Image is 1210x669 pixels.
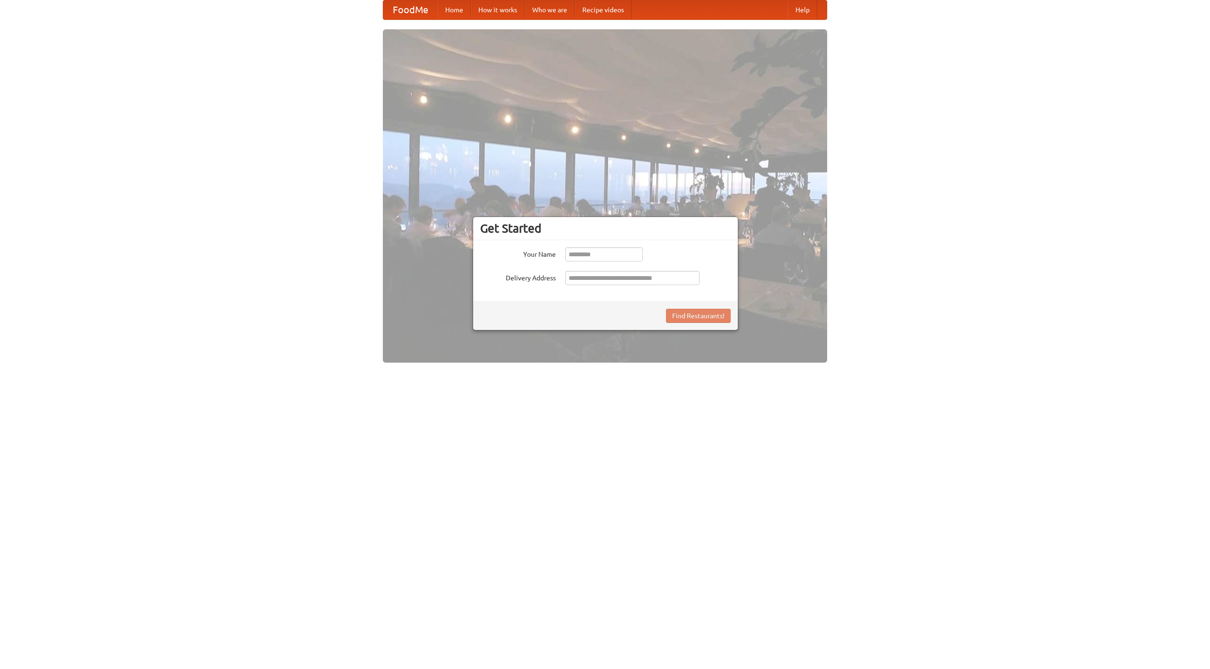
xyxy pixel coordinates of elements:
label: Delivery Address [480,271,556,283]
a: How it works [471,0,525,19]
a: Who we are [525,0,575,19]
a: Recipe videos [575,0,631,19]
button: Find Restaurants! [666,309,731,323]
h3: Get Started [480,221,731,235]
a: Help [788,0,817,19]
a: Home [438,0,471,19]
label: Your Name [480,247,556,259]
a: FoodMe [383,0,438,19]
